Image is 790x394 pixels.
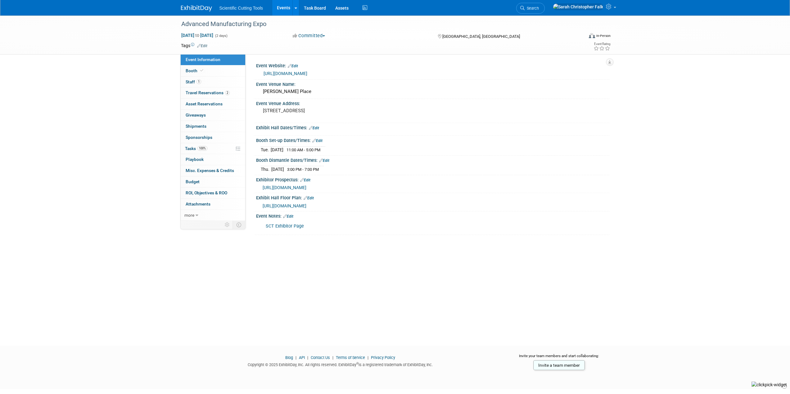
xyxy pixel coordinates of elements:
[181,361,500,368] div: Copyright © 2025 ExhibitDay, Inc. All rights reserved. ExhibitDay is a registered trademark of Ex...
[181,165,245,176] a: Misc. Expenses & Credits
[181,188,245,198] a: ROI, Objectives & ROO
[263,203,306,208] a: [URL][DOMAIN_NAME]
[256,136,609,144] div: Booth Set-up Dates/Times:
[294,355,298,360] span: |
[594,42,610,46] div: Event Rating
[533,360,585,370] a: Invite a team member
[442,34,520,39] span: [GEOGRAPHIC_DATA], [GEOGRAPHIC_DATA]
[186,101,223,106] span: Asset Reservations
[181,54,245,65] a: Event Information
[256,123,609,131] div: Exhibit Hall Dates/Times:
[256,156,609,164] div: Booth Dismantle Dates/Times:
[222,221,233,229] td: Personalize Event Tab Strip
[356,362,359,365] sup: ®
[186,157,204,162] span: Playbook
[197,146,207,151] span: 100%
[181,65,245,76] a: Booth
[509,353,609,363] div: Invite your team members and start collaborating:
[181,210,245,221] a: more
[596,33,611,38] div: In-Person
[516,3,545,14] a: Search
[256,211,609,219] div: Event Notes:
[256,61,609,69] div: Event Website:
[181,132,245,143] a: Sponsorships
[214,34,228,38] span: (2 days)
[525,6,539,11] span: Search
[186,113,206,117] span: Giveaways
[312,139,323,143] a: Edit
[181,99,245,109] a: Asset Reservations
[186,68,205,73] span: Booth
[181,121,245,132] a: Shipments
[271,166,284,173] td: [DATE]
[186,79,201,84] span: Staff
[181,199,245,210] a: Attachments
[256,80,609,87] div: Event Venue Name:
[186,179,200,184] span: Budget
[219,6,263,11] span: Scientific Cutting Tools
[283,214,293,219] a: Edit
[319,158,329,163] a: Edit
[184,213,194,218] span: more
[263,108,396,113] pre: [STREET_ADDRESS]
[179,19,574,30] div: Advanced Manufacturing Expo
[186,90,230,95] span: Travel Reservations
[287,167,319,172] span: 3:00 PM - 7:00 PM
[196,79,201,84] span: 1
[291,33,327,39] button: Committed
[288,64,298,68] a: Edit
[186,124,206,129] span: Shipments
[186,168,234,173] span: Misc. Expenses & Credits
[200,69,203,72] i: Booth reservation complete
[589,33,595,38] img: Format-Inperson.png
[186,201,210,206] span: Attachments
[547,32,611,42] div: Event Format
[185,146,207,151] span: Tasks
[287,148,320,152] span: 11:00 AM - 5:00 PM
[336,355,365,360] a: Terms of Service
[194,33,200,38] span: to
[263,185,306,190] a: [URL][DOMAIN_NAME]
[181,143,245,154] a: Tasks100%
[285,355,293,360] a: Blog
[331,355,335,360] span: |
[366,355,370,360] span: |
[256,193,609,201] div: Exhibit Hall Floor Plan:
[264,71,307,76] a: [URL][DOMAIN_NAME]
[261,87,605,96] div: [PERSON_NAME] Place
[271,146,283,153] td: [DATE]
[306,355,310,360] span: |
[261,146,271,153] td: Tue.
[181,77,245,87] a: Staff1
[181,5,212,11] img: ExhibitDay
[186,135,212,140] span: Sponsorships
[261,166,271,173] td: Thu.
[309,126,319,130] a: Edit
[197,44,207,48] a: Edit
[299,355,305,360] a: API
[186,190,227,195] span: ROI, Objectives & ROO
[256,175,609,183] div: Exhibitor Prospectus:
[266,224,304,229] a: SCT Exhibitor Page
[225,91,230,95] span: 2
[311,355,330,360] a: Contact Us
[553,3,603,10] img: Sarah Christopher Falk
[256,99,609,107] div: Event Venue Address:
[371,355,395,360] a: Privacy Policy
[300,178,310,182] a: Edit
[186,57,220,62] span: Event Information
[232,221,245,229] td: Toggle Event Tabs
[181,154,245,165] a: Playbook
[181,110,245,121] a: Giveaways
[181,42,207,49] td: Tags
[304,196,314,200] a: Edit
[181,87,245,98] a: Travel Reservations2
[181,176,245,187] a: Budget
[181,33,214,38] span: [DATE] [DATE]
